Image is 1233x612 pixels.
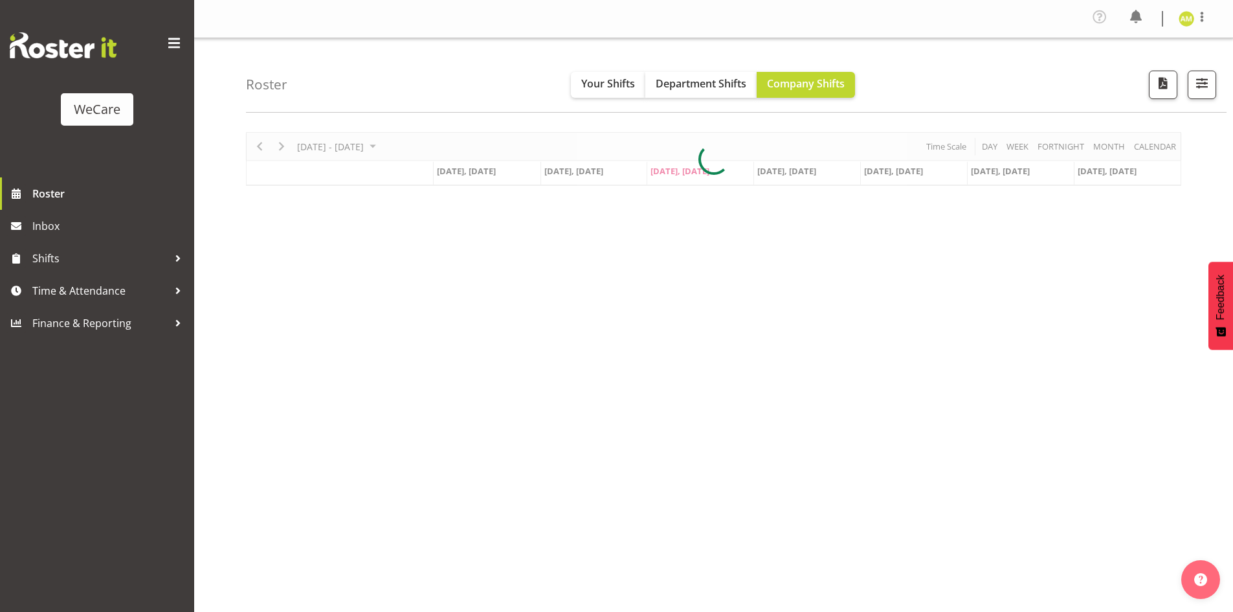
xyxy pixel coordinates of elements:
button: Feedback - Show survey [1208,262,1233,350]
span: Roster [32,184,188,203]
span: Your Shifts [581,76,635,91]
span: Shifts [32,249,168,268]
img: antonia-mao10998.jpg [1179,11,1194,27]
span: Feedback [1215,275,1227,320]
button: Department Shifts [645,72,757,98]
img: Rosterit website logo [10,32,117,58]
span: Time & Attendance [32,281,168,300]
button: Company Shifts [757,72,855,98]
button: Your Shifts [571,72,645,98]
h4: Roster [246,77,287,92]
span: Department Shifts [656,76,746,91]
button: Filter Shifts [1188,71,1216,99]
span: Inbox [32,216,188,236]
span: Company Shifts [767,76,845,91]
button: Download a PDF of the roster according to the set date range. [1149,71,1177,99]
img: help-xxl-2.png [1194,573,1207,586]
div: WeCare [74,100,120,119]
span: Finance & Reporting [32,313,168,333]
